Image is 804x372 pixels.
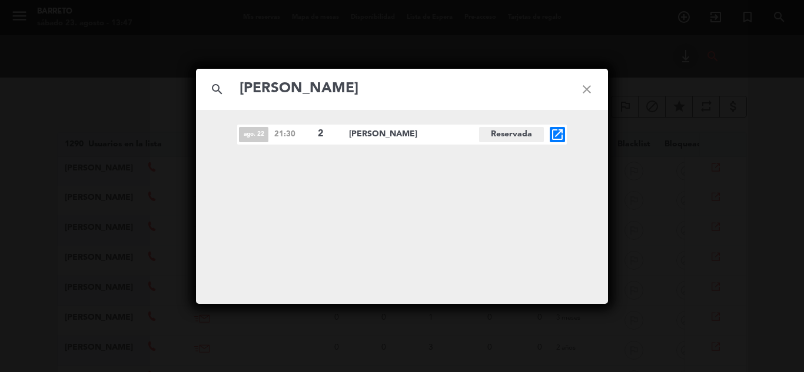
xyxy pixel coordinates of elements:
[196,68,238,110] i: search
[274,128,312,140] span: 21:30
[550,128,564,142] i: open_in_new
[239,127,268,142] span: ago. 22
[349,128,479,141] span: [PERSON_NAME]
[479,127,544,142] span: Reservada
[318,126,339,142] span: 2
[238,77,566,101] input: Buscar reservas
[566,68,608,110] i: close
